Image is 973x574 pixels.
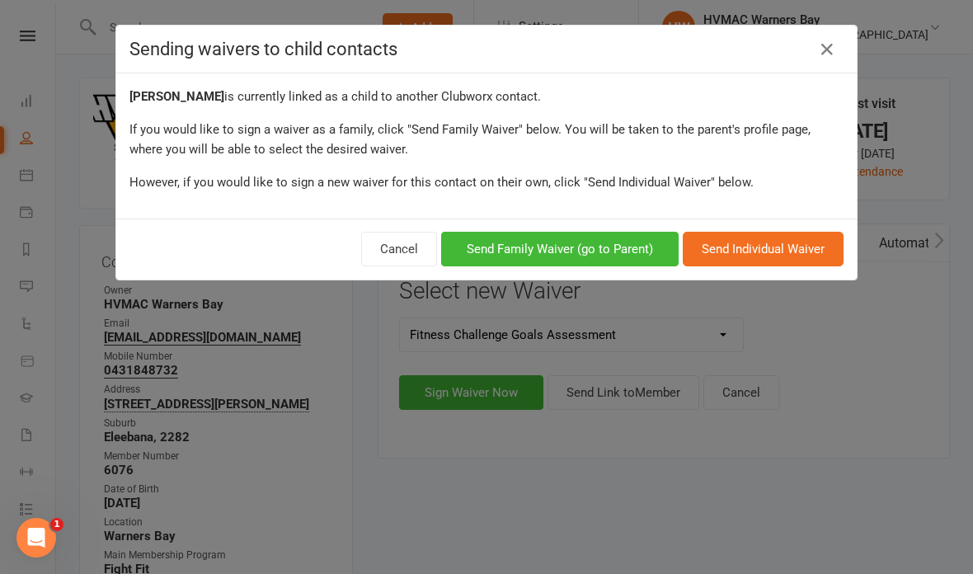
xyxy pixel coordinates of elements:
[361,232,437,266] button: Cancel
[683,232,844,266] button: Send Individual Waiver
[129,172,844,192] div: However, if you would like to sign a new waiver for this contact on their own, click "Send Indivi...
[814,36,840,63] a: Close
[441,232,679,266] button: Send Family Waiver (go to Parent)
[16,518,56,558] iframe: Intercom live chat
[129,87,844,106] div: is currently linked as a child to another Clubworx contact.
[129,120,844,159] div: If you would like to sign a waiver as a family, click "Send Family Waiver" below. You will be tak...
[129,89,224,104] strong: [PERSON_NAME]
[129,39,844,59] h4: Sending waivers to child contacts
[50,518,63,531] span: 1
